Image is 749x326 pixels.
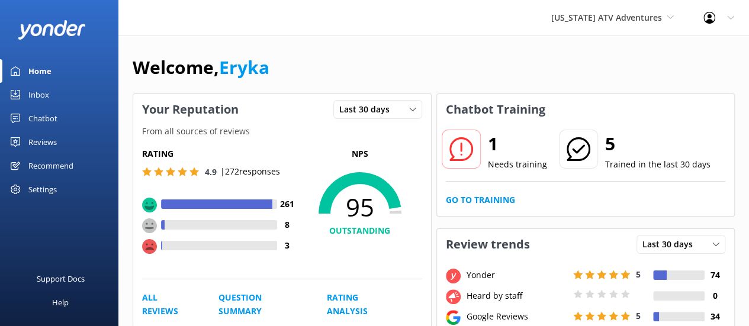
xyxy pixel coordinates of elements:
div: Recommend [28,154,73,177]
div: Inbox [28,83,49,106]
span: 4.9 [205,166,217,177]
h2: 5 [605,130,711,158]
div: Chatbot [28,106,57,130]
h3: Chatbot Training [437,94,554,125]
div: Settings [28,177,57,201]
a: All Reviews [142,291,192,318]
span: [US_STATE] ATV Adventures [551,12,662,23]
h4: 8 [277,218,298,231]
a: Go to Training [446,193,515,206]
div: Help [52,291,69,314]
h4: 3 [277,239,298,252]
p: Trained in the last 30 days [605,158,711,171]
span: Last 30 days [339,103,397,116]
a: Question Summary [218,291,300,318]
div: Yonder [464,269,570,282]
h3: Your Reputation [133,94,247,125]
div: Home [28,59,52,83]
a: Eryka [219,55,269,79]
h4: OUTSTANDING [298,224,422,237]
h4: 261 [277,198,298,211]
div: Google Reviews [464,310,570,323]
p: Needs training [488,158,547,171]
img: yonder-white-logo.png [18,20,86,40]
div: Support Docs [37,267,85,291]
h4: 74 [705,269,725,282]
h4: 34 [705,310,725,323]
span: Last 30 days [642,238,700,251]
span: 5 [636,310,641,321]
a: Rating Analysis [327,291,396,318]
p: | 272 responses [220,165,280,178]
div: Heard by staff [464,289,570,302]
h5: Rating [142,147,298,160]
h3: Review trends [437,229,539,260]
div: Reviews [28,130,57,154]
span: 5 [636,269,641,280]
span: 95 [298,192,422,222]
h1: Welcome, [133,53,269,82]
p: NPS [298,147,422,160]
h2: 1 [488,130,547,158]
h4: 0 [705,289,725,302]
p: From all sources of reviews [133,125,431,138]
